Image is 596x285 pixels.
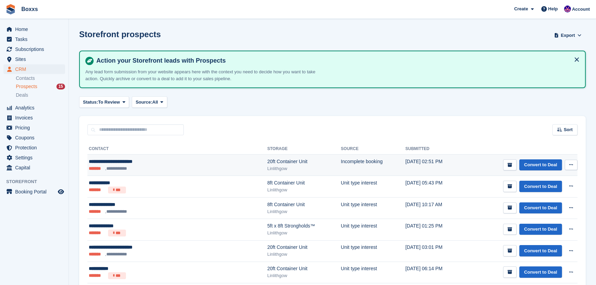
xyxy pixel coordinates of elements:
img: stora-icon-8386f47178a22dfd0bd8f6a31ec36ba5ce8667c1dd55bd0f319d3a0aa187defe.svg [6,4,16,14]
span: To Review [98,99,120,106]
a: Deals [16,92,65,99]
div: 8ft Container Unit [267,179,341,187]
div: Linlithgow [267,208,341,215]
span: Home [15,24,56,34]
a: Convert to Deal [519,245,562,256]
a: Convert to Deal [519,181,562,192]
td: [DATE] 10:17 AM [405,197,463,219]
div: Linlithgow [267,272,341,279]
a: menu [3,113,65,123]
a: menu [3,133,65,142]
td: [DATE] 05:43 PM [405,176,463,198]
td: Unit type interest [341,176,405,198]
button: Source: All [132,96,167,108]
span: Invoices [15,113,56,123]
td: Unit type interest [341,262,405,283]
span: Subscriptions [15,44,56,54]
h4: Action your Storefront leads with Prospects [94,57,579,65]
div: 8ft Container Unit [267,201,341,208]
td: [DATE] 02:51 PM [405,155,463,176]
div: 20ft Container Unit [267,265,341,272]
h1: Storefront prospects [79,30,161,39]
a: Preview store [57,188,65,196]
th: Contact [87,144,267,155]
span: Tasks [15,34,56,44]
span: Deals [16,92,28,98]
span: All [152,99,158,106]
span: Capital [15,163,56,172]
div: 15 [56,84,65,89]
a: Prospects 15 [16,83,65,90]
span: Protection [15,143,56,152]
span: Prospects [16,83,37,90]
th: Submitted [405,144,463,155]
a: menu [3,34,65,44]
a: menu [3,153,65,162]
span: Source: [136,99,152,106]
td: Unit type interest [341,240,405,262]
a: menu [3,103,65,113]
a: Convert to Deal [519,202,562,214]
div: 20ft Container Unit [267,244,341,251]
a: menu [3,64,65,74]
div: 20ft Container Unit [267,158,341,165]
button: Export [553,30,583,41]
img: Jamie Malcolm [564,6,571,12]
span: Storefront [6,178,68,185]
a: Convert to Deal [519,159,562,171]
a: Convert to Deal [519,266,562,278]
div: Linlithgow [267,230,341,236]
span: Create [514,6,528,12]
td: [DATE] 03:01 PM [405,240,463,262]
a: menu [3,44,65,54]
span: Sort [564,126,573,133]
span: Coupons [15,133,56,142]
div: 5ft x 8ft Strongholds™ [267,222,341,230]
a: Boxxs [19,3,41,15]
div: Linlithgow [267,187,341,193]
a: menu [3,143,65,152]
td: [DATE] 06:14 PM [405,262,463,283]
th: Storage [267,144,341,155]
a: menu [3,54,65,64]
span: Pricing [15,123,56,133]
p: Any lead form submission from your website appears here with the context you need to decide how y... [85,68,326,82]
th: Source [341,144,405,155]
button: Status: To Review [79,96,129,108]
span: Sites [15,54,56,64]
td: Incomplete booking [341,155,405,176]
div: Linlithgow [267,251,341,258]
a: menu [3,24,65,34]
td: [DATE] 01:25 PM [405,219,463,240]
a: menu [3,163,65,172]
span: CRM [15,64,56,74]
span: Settings [15,153,56,162]
td: Unit type interest [341,197,405,219]
a: Contacts [16,75,65,82]
span: Account [572,6,590,13]
span: Help [548,6,558,12]
span: Export [561,32,575,39]
a: Convert to Deal [519,224,562,235]
span: Status: [83,99,98,106]
td: Unit type interest [341,219,405,240]
a: menu [3,123,65,133]
span: Booking Portal [15,187,56,197]
span: Analytics [15,103,56,113]
a: menu [3,187,65,197]
div: Linlithgow [267,165,341,172]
